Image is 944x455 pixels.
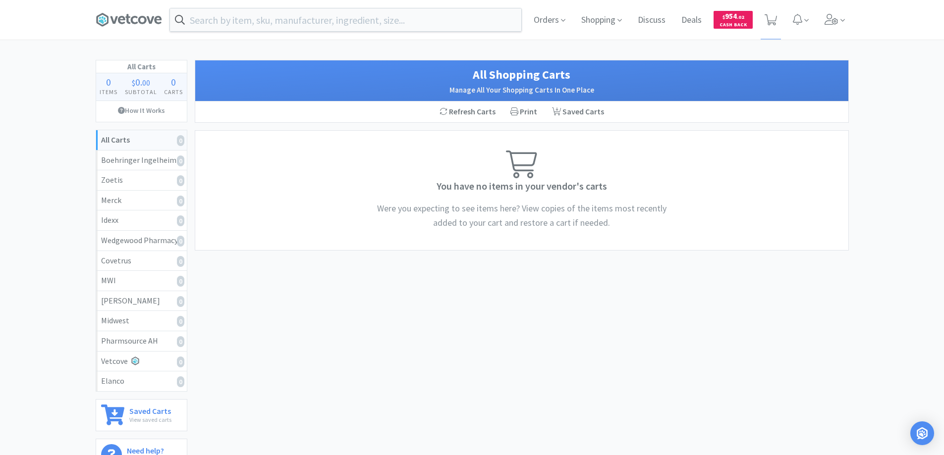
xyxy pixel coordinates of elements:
[96,291,187,311] a: [PERSON_NAME]0
[132,78,135,88] span: $
[101,154,182,167] div: Boehringer Ingelheim
[101,214,182,227] div: Idexx
[101,314,182,327] div: Midwest
[722,14,725,20] span: $
[101,355,182,368] div: Vetcove
[503,101,545,122] div: Print
[101,335,182,348] div: Pharmsource AH
[101,254,182,267] div: Covetrus
[177,276,184,287] i: 0
[177,256,184,267] i: 0
[177,155,184,166] i: 0
[373,202,670,230] h4: Were you expecting to see items here? View copies of the items most recently added to your cart a...
[432,101,503,122] div: Refresh Carts
[177,356,184,367] i: 0
[200,178,843,194] h3: You have no items in your vendor's carts
[177,236,184,247] i: 0
[177,296,184,307] i: 0
[96,130,187,151] a: All Carts0
[96,251,187,271] a: Covetrus0
[101,135,130,145] strong: All Carts
[171,76,176,88] span: 0
[205,65,838,84] h1: All Shopping Carts
[96,352,187,372] a: Vetcove0
[101,234,182,247] div: Wedgewood Pharmacy
[96,231,187,251] a: Wedgewood Pharmacy0
[177,316,184,327] i: 0
[106,76,111,88] span: 0
[127,444,180,455] h6: Need help?
[910,421,934,445] div: Open Intercom Messenger
[96,331,187,352] a: Pharmsource AH0
[101,174,182,187] div: Zoetis
[135,76,140,88] span: 0
[205,84,838,96] h2: Manage All Your Shopping Carts In One Place
[722,11,744,21] span: 954
[101,375,182,388] div: Elanco
[177,175,184,186] i: 0
[142,78,150,88] span: 00
[96,101,187,120] a: How It Works
[121,77,161,87] div: .
[96,151,187,171] a: Boehringer Ingelheim0
[96,399,187,431] a: Saved CartsView saved carts
[96,271,187,291] a: MWI0
[545,101,611,122] a: Saved Carts
[101,274,182,287] div: MWI
[170,8,521,31] input: Search by item, sku, manufacturer, ingredient, size...
[101,295,182,307] div: [PERSON_NAME]
[96,210,187,231] a: Idexx0
[177,376,184,387] i: 0
[177,336,184,347] i: 0
[96,87,121,97] h4: Items
[101,194,182,207] div: Merck
[177,215,184,226] i: 0
[129,404,171,415] h6: Saved Carts
[96,371,187,391] a: Elanco0
[129,415,171,424] p: View saved carts
[720,22,747,29] span: Cash Back
[737,14,744,20] span: . 02
[121,87,161,97] h4: Subtotal
[96,311,187,331] a: Midwest0
[96,191,187,211] a: Merck0
[634,16,669,25] a: Discuss
[96,170,187,191] a: Zoetis0
[161,87,187,97] h4: Carts
[677,16,706,25] a: Deals
[177,135,184,146] i: 0
[714,6,753,33] a: $954.02Cash Back
[177,196,184,206] i: 0
[96,60,187,73] h1: All Carts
